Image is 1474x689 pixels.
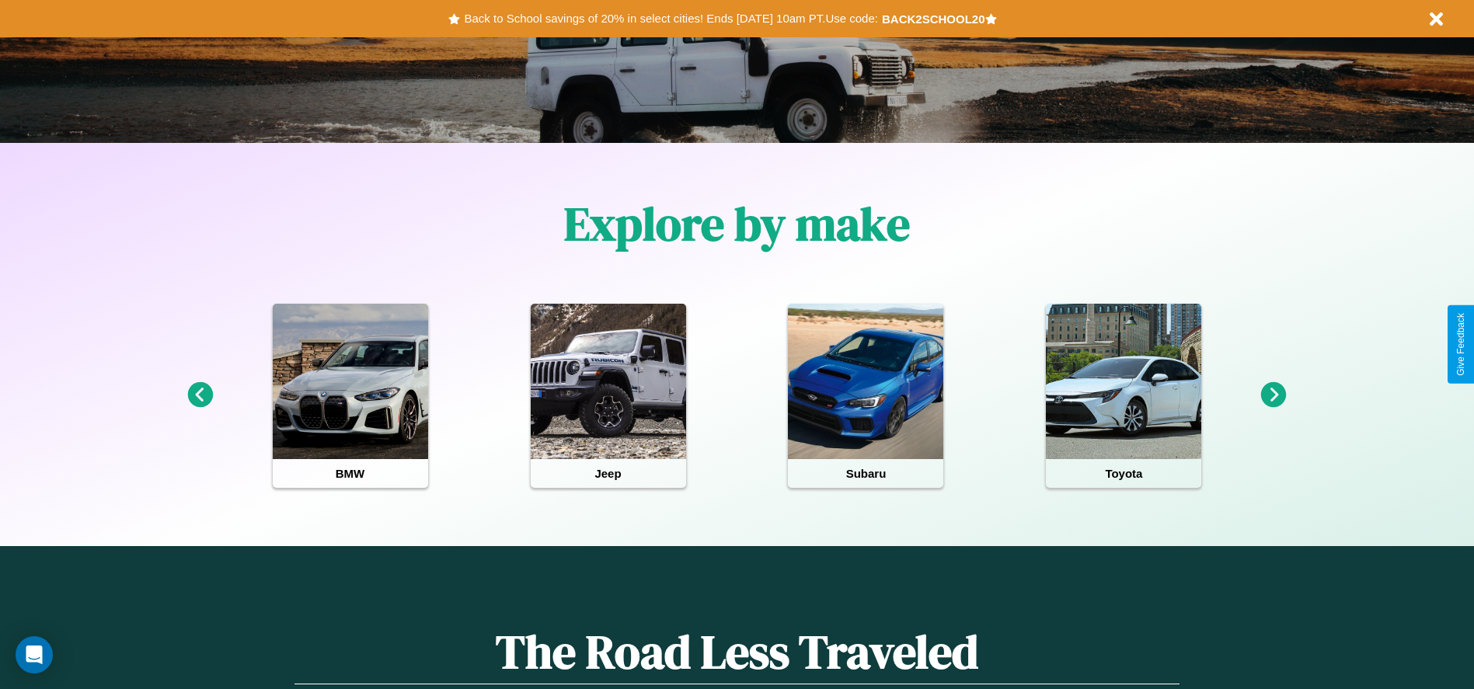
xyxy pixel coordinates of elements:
[294,620,1179,684] h1: The Road Less Traveled
[273,459,428,488] h4: BMW
[564,192,910,256] h1: Explore by make
[882,12,985,26] b: BACK2SCHOOL20
[460,8,881,30] button: Back to School savings of 20% in select cities! Ends [DATE] 10am PT.Use code:
[531,459,686,488] h4: Jeep
[788,459,943,488] h4: Subaru
[1455,313,1466,376] div: Give Feedback
[16,636,53,673] div: Open Intercom Messenger
[1046,459,1201,488] h4: Toyota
